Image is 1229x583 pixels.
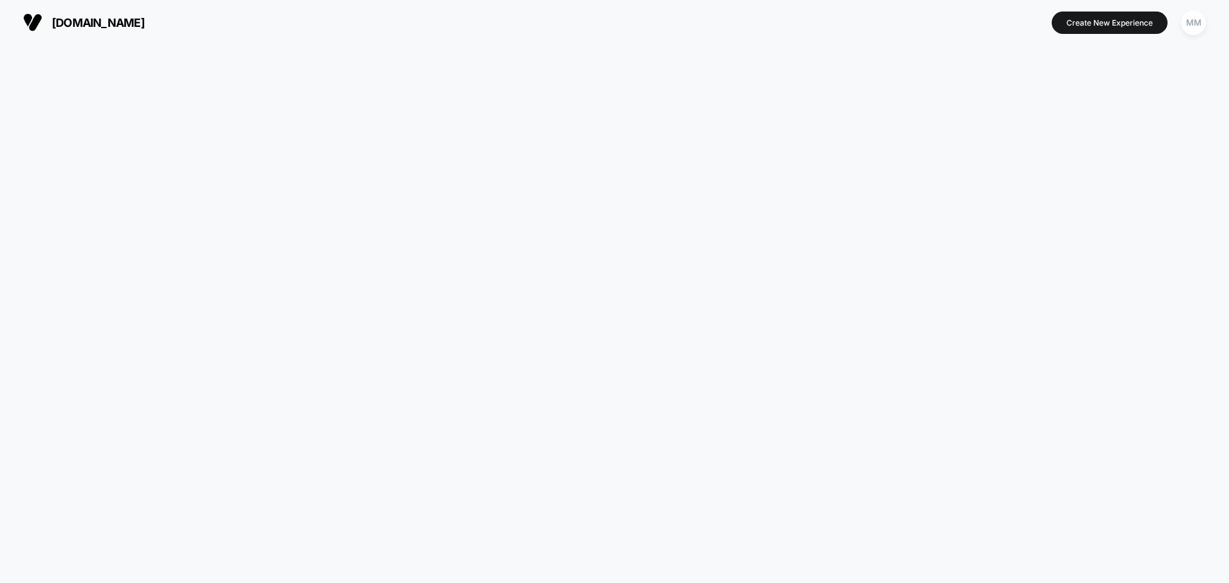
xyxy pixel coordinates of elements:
img: Visually logo [23,13,42,32]
button: Create New Experience [1052,12,1168,34]
button: [DOMAIN_NAME] [19,12,149,33]
div: MM [1181,10,1206,35]
button: MM [1177,10,1210,36]
span: [DOMAIN_NAME] [52,16,145,29]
